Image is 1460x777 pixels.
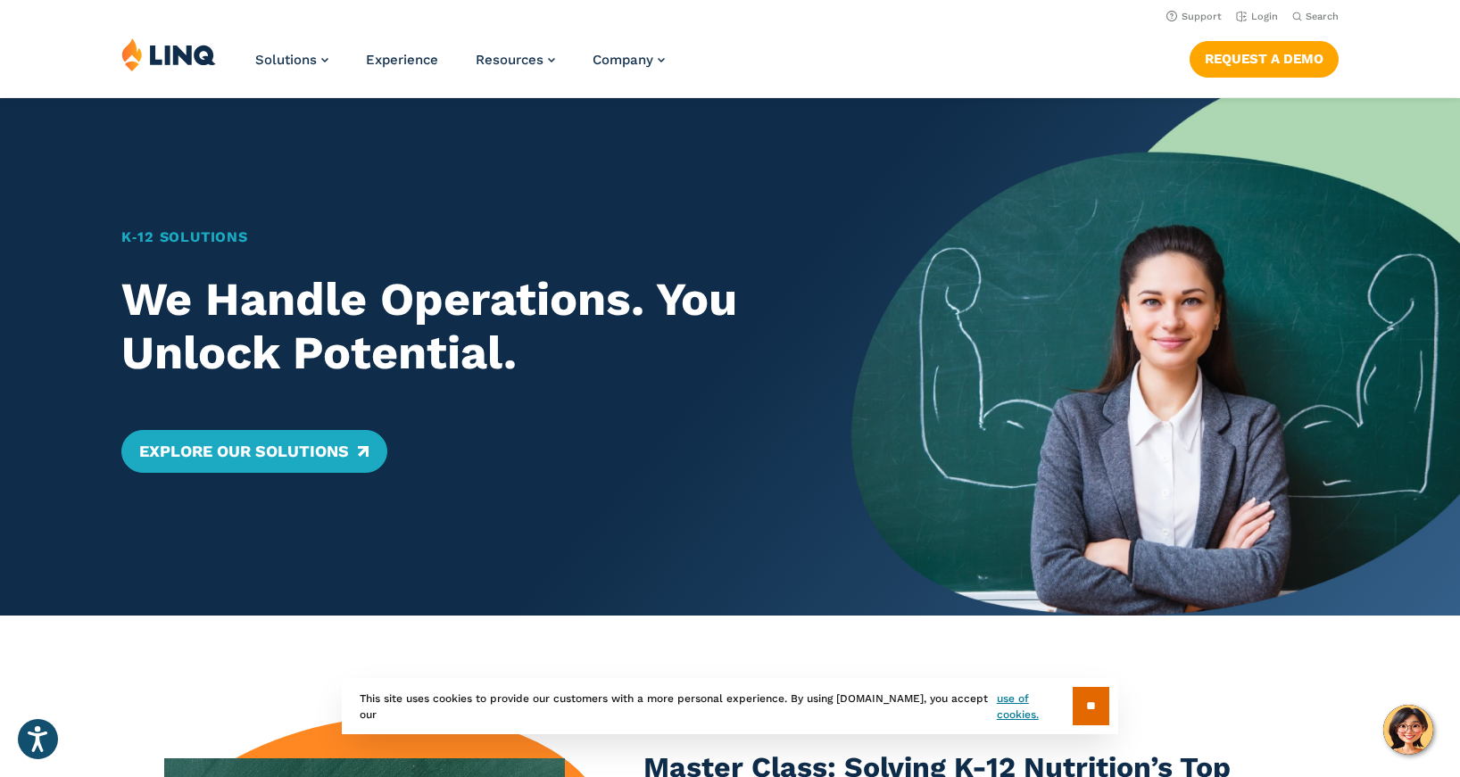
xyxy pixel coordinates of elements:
[593,52,665,68] a: Company
[997,690,1073,723] a: use of cookies.
[476,52,543,68] span: Resources
[121,37,216,71] img: LINQ | K‑12 Software
[851,98,1460,616] img: Home Banner
[342,678,1118,734] div: This site uses cookies to provide our customers with a more personal experience. By using [DOMAIN...
[121,273,792,380] h2: We Handle Operations. You Unlock Potential.
[121,227,792,248] h1: K‑12 Solutions
[255,37,665,96] nav: Primary Navigation
[1190,37,1339,77] nav: Button Navigation
[593,52,653,68] span: Company
[476,52,555,68] a: Resources
[1236,11,1278,22] a: Login
[121,430,386,473] a: Explore Our Solutions
[255,52,328,68] a: Solutions
[1190,41,1339,77] a: Request a Demo
[1306,11,1339,22] span: Search
[1166,11,1222,22] a: Support
[1383,705,1433,755] button: Hello, have a question? Let’s chat.
[1292,10,1339,23] button: Open Search Bar
[366,52,438,68] a: Experience
[255,52,317,68] span: Solutions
